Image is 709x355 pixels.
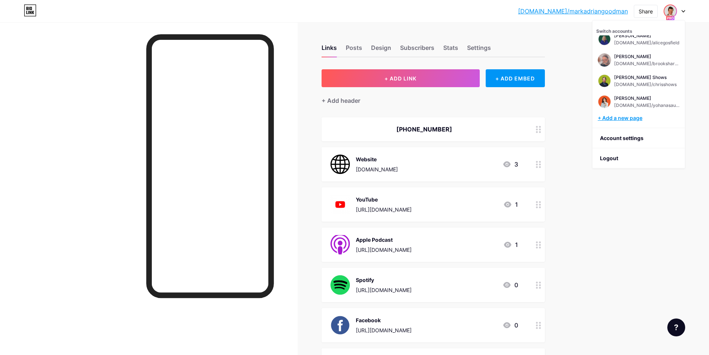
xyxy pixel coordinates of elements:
[356,236,412,244] div: Apple Podcast
[371,43,391,57] div: Design
[598,53,611,67] img: thelegalpodcast
[356,286,412,294] div: [URL][DOMAIN_NAME]
[614,33,680,39] div: [PERSON_NAME]
[330,155,350,174] img: Website
[503,240,518,249] div: 1
[598,114,681,122] div: + Add a new page
[598,95,611,108] img: thelegalpodcast
[503,200,518,209] div: 1
[322,69,480,87] button: + ADD LINK
[467,43,491,57] div: Settings
[356,246,412,254] div: [URL][DOMAIN_NAME]
[614,61,680,67] div: [DOMAIN_NAME]/brooksharrison
[596,28,632,34] span: Switch accounts
[614,95,680,101] div: [PERSON_NAME]
[356,276,412,284] div: Spotify
[502,160,518,169] div: 3
[400,43,434,57] div: Subscribers
[598,32,611,46] img: thelegalpodcast
[502,321,518,330] div: 0
[356,326,412,334] div: [URL][DOMAIN_NAME]
[322,43,337,57] div: Links
[614,102,680,108] div: [DOMAIN_NAME]/yohanasaucedo
[518,7,628,16] a: [DOMAIN_NAME]/markadriangoodman
[502,280,518,289] div: 0
[614,40,680,46] div: [DOMAIN_NAME]/alicegosfield
[330,125,518,134] div: [PHONE_NUMBER]
[593,148,685,168] li: Logout
[346,43,362,57] div: Posts
[443,43,458,57] div: Stats
[330,235,350,254] img: Apple Podcast
[330,195,350,214] img: YouTube
[614,54,680,60] div: [PERSON_NAME]
[356,206,412,213] div: [URL][DOMAIN_NAME]
[356,196,412,203] div: YouTube
[664,5,676,17] img: thelegalpodcast
[598,74,611,88] img: thelegalpodcast
[639,7,653,15] div: Share
[384,75,416,82] span: + ADD LINK
[486,69,545,87] div: + ADD EMBED
[356,155,398,163] div: Website
[356,165,398,173] div: [DOMAIN_NAME]
[614,75,677,80] div: [PERSON_NAME] Shows
[593,128,685,148] a: Account settings
[614,82,677,88] div: [DOMAIN_NAME]/chrisshows
[330,275,350,295] img: Spotify
[356,316,412,324] div: Facebook
[330,316,350,335] img: Facebook
[322,96,360,105] div: + Add header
